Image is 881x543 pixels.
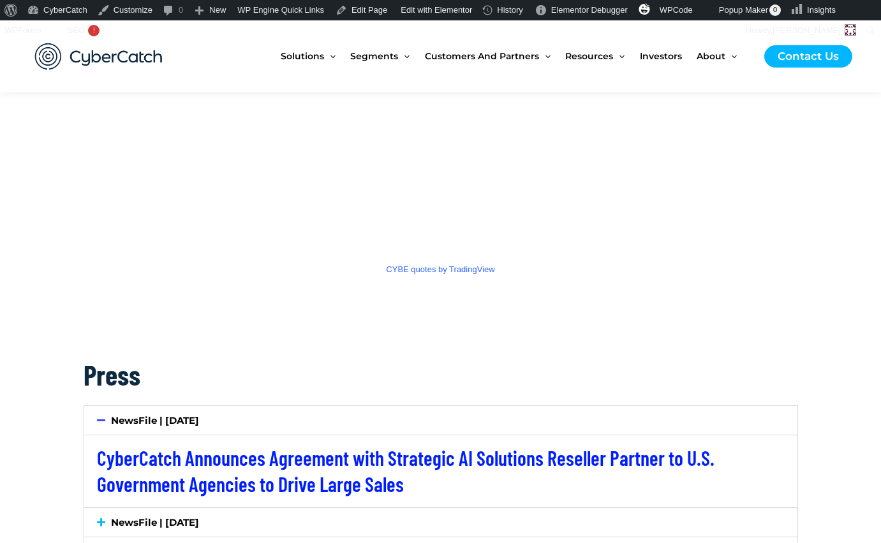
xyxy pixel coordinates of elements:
span: [PERSON_NAME] [773,25,841,35]
h2: Press [84,356,798,393]
img: CyberCatch [22,30,175,83]
div: NewsFile | [DATE] [84,406,797,435]
div: NewsFile | [DATE] [84,435,797,507]
span: Menu Toggle [613,29,625,83]
span: Menu Toggle [398,29,410,83]
a: CyberCatch Announces Agreement with Strategic AI Solutions Reseller Partner to U.S. Government Ag... [97,445,714,496]
span: Investors [640,29,682,83]
span: Menu Toggle [725,29,737,83]
div: NewsFile | [DATE] [84,508,797,537]
img: svg+xml;base64,PHN2ZyB4bWxucz0iaHR0cDovL3d3dy53My5vcmcvMjAwMC9zdmciIHZpZXdCb3g9IjAgMCAzMiAzMiI+PG... [639,3,650,15]
span: About [697,29,725,83]
span: 0 [769,4,781,16]
iframe: symbol overview TradingView widget [84,164,798,259]
span: Resources [565,29,613,83]
span: Menu Toggle [324,29,336,83]
a: Contact Us [764,45,852,68]
span: Segments [350,29,398,83]
span: Solutions [281,29,324,83]
a: Investors [640,29,697,83]
a: Howdy, [741,20,861,41]
span: Edit with Elementor [401,5,472,15]
a: NewsFile | [DATE] [111,414,199,426]
span: Menu Toggle [539,29,551,83]
div: ! [88,25,100,36]
span: Customers and Partners [425,29,539,83]
nav: Site Navigation: New Main Menu [281,29,751,83]
a: CYBE quotes by TradingView [386,264,494,274]
span: SEO [68,25,85,35]
a: NewsFile | [DATE] [111,516,199,528]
